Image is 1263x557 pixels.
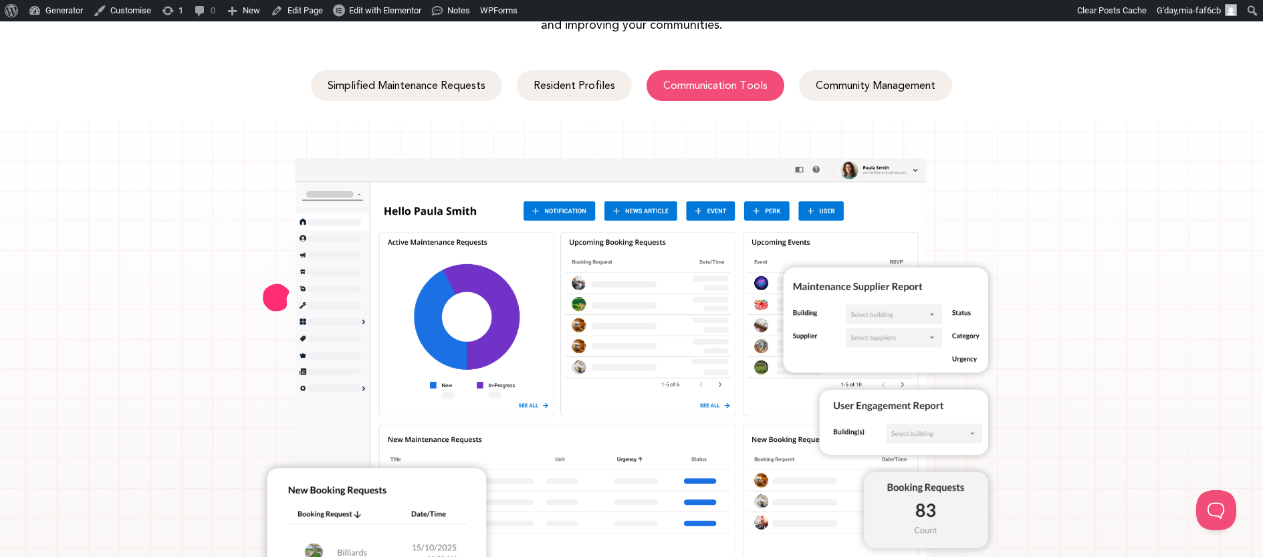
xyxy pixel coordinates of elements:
span: Resident Profiles [534,80,615,91]
iframe: Toggle Customer Support [1196,490,1236,530]
span: Community Management [816,80,935,91]
span: Simplified Maintenance Requests [328,80,485,91]
span: mia-faf6cb [1179,5,1221,15]
a: Simplified Maintenance Requests [311,70,502,101]
a: Resident Profiles [517,70,632,101]
a: Communication Tools [647,70,784,101]
a: Community Management [799,70,952,101]
span: Communication Tools [663,80,768,91]
span: Edit with Elementor [349,5,421,15]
